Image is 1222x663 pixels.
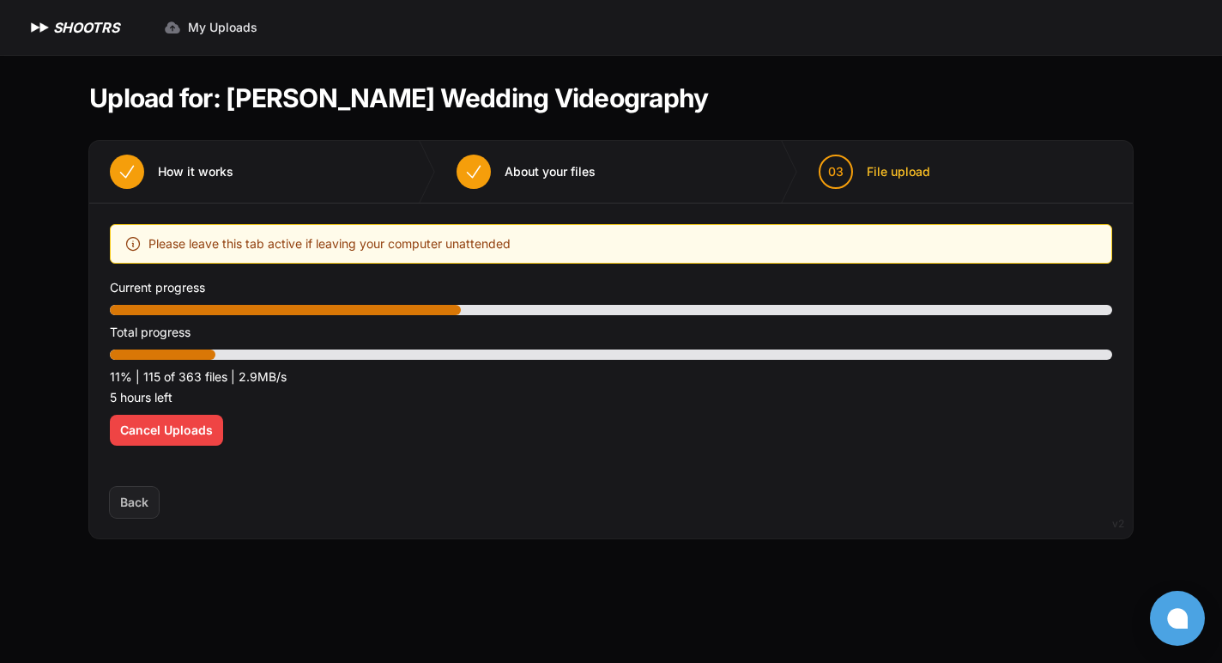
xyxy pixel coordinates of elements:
[188,19,257,36] span: My Uploads
[89,141,254,203] button: How it works
[154,12,268,43] a: My Uploads
[89,82,708,113] h1: Upload for: [PERSON_NAME] Wedding Videography
[120,422,213,439] span: Cancel Uploads
[27,17,119,38] a: SHOOTRS SHOOTRS
[110,387,1112,408] p: 5 hours left
[110,367,1112,387] p: 11% | 115 of 363 files | 2.9MB/s
[110,277,1112,298] p: Current progress
[867,163,930,180] span: File upload
[1150,591,1205,646] button: Open chat window
[53,17,119,38] h1: SHOOTRS
[505,163,596,180] span: About your files
[1112,514,1124,534] div: v2
[798,141,951,203] button: 03 File upload
[110,322,1112,343] p: Total progress
[110,415,223,446] button: Cancel Uploads
[148,234,511,254] span: Please leave this tab active if leaving your computer unattended
[436,141,616,203] button: About your files
[158,163,233,180] span: How it works
[828,163,844,180] span: 03
[27,17,53,38] img: SHOOTRS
